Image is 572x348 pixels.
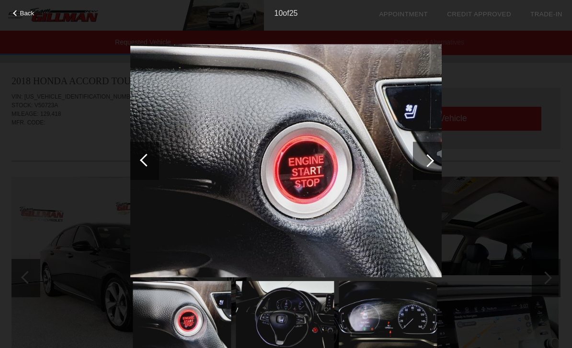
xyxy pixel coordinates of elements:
[289,9,298,17] span: 25
[530,11,562,18] a: Trade-In
[447,11,511,18] a: Credit Approved
[379,11,428,18] a: Appointment
[20,10,34,17] span: Back
[130,44,442,278] img: 3474ad47ec8bcb7a7ae4671bd349410e.jpg
[275,9,283,17] span: 10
